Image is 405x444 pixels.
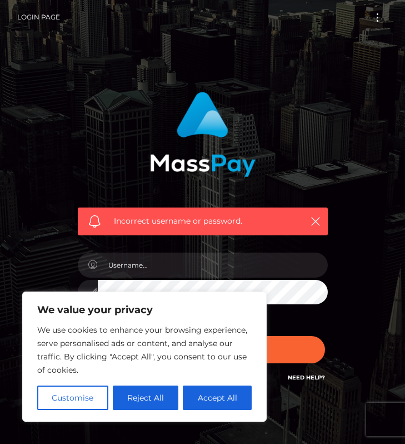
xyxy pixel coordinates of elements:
[37,386,108,410] button: Customise
[114,215,294,227] span: Incorrect username or password.
[17,6,60,29] a: Login Page
[22,292,267,422] div: We value your privacy
[150,92,256,177] img: MassPay Login
[367,10,388,25] button: Toggle navigation
[37,303,252,317] p: We value your privacy
[37,323,252,377] p: We use cookies to enhance your browsing experience, serve personalised ads or content, and analys...
[183,386,252,410] button: Accept All
[113,386,179,410] button: Reject All
[98,253,328,278] input: Username...
[288,374,325,381] a: Need Help?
